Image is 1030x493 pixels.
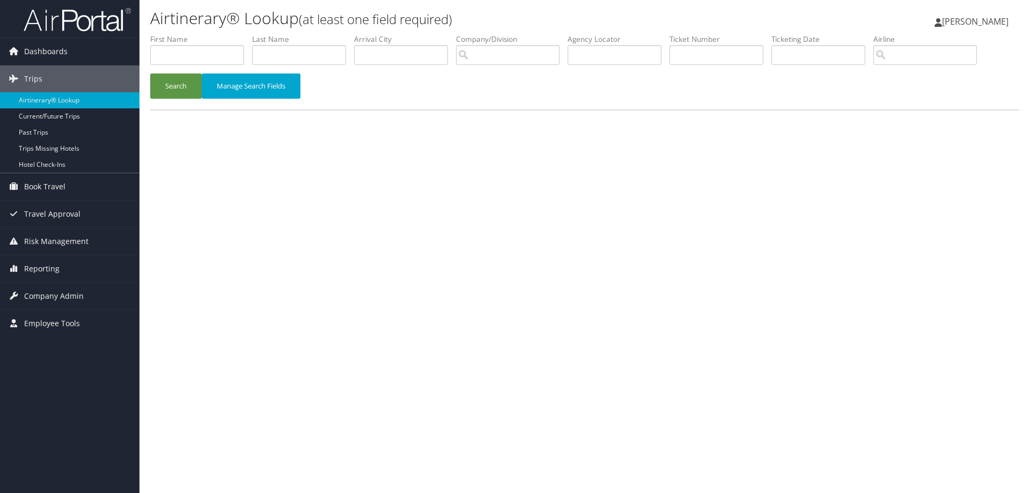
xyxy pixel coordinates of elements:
[202,73,300,99] button: Manage Search Fields
[24,7,131,32] img: airportal-logo.png
[150,73,202,99] button: Search
[24,310,80,337] span: Employee Tools
[24,201,80,227] span: Travel Approval
[24,173,65,200] span: Book Travel
[24,65,42,92] span: Trips
[669,34,771,45] label: Ticket Number
[942,16,1009,27] span: [PERSON_NAME]
[354,34,456,45] label: Arrival City
[150,34,252,45] label: First Name
[24,228,89,255] span: Risk Management
[568,34,669,45] label: Agency Locator
[935,5,1019,38] a: [PERSON_NAME]
[873,34,985,45] label: Airline
[150,7,730,30] h1: Airtinerary® Lookup
[771,34,873,45] label: Ticketing Date
[299,10,452,28] small: (at least one field required)
[252,34,354,45] label: Last Name
[24,38,68,65] span: Dashboards
[456,34,568,45] label: Company/Division
[24,283,84,310] span: Company Admin
[24,255,60,282] span: Reporting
